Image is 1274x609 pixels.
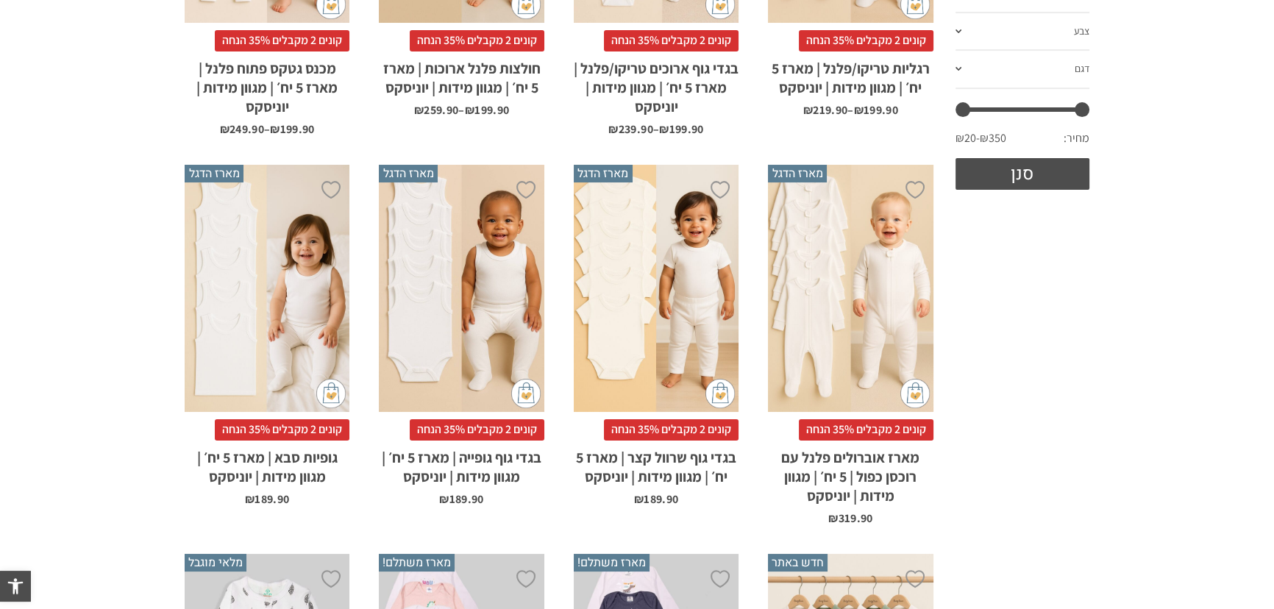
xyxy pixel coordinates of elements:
img: cat-mini-atc.png [316,379,346,408]
span: – [458,104,464,116]
span: ₪ [828,510,838,526]
span: – [264,124,270,135]
span: קונים 2 מקבלים 35% הנחה [215,419,349,440]
bdi: 239.90 [608,121,652,137]
h2: גופיות סבא | מארז 5 יח׳ | מגוון מידות | יוניסקס [185,441,349,486]
a: מארז הדגל בגדי גוף גופייה | מארז 5 יח׳ | מגוון מידות | יוניסקס קונים 2 מקבלים 35% הנחהבגדי גוף גו... [379,165,544,505]
a: מארז הדגל גופיות סבא | מארז 5 יח׳ | מגוון מידות | יוניסקס קונים 2 מקבלים 35% הנחהגופיות סבא | מאר... [185,165,349,505]
span: ₪ [803,102,813,118]
h2: רגליות טריקו/פלנל | מארז 5 יח׳ | מגוון מידות | יוניסקס [768,51,933,97]
span: ₪350 [980,130,1006,146]
span: קונים 2 מקבלים 35% הנחה [410,30,544,51]
bdi: 199.90 [465,102,509,118]
bdi: 189.90 [634,491,678,507]
span: מלאי מוגבל [185,554,246,571]
span: קונים 2 מקבלים 35% הנחה [604,30,739,51]
bdi: 189.90 [245,491,289,507]
bdi: 319.90 [828,510,872,526]
span: ₪ [659,121,669,137]
bdi: 199.90 [659,121,703,137]
span: ₪ [414,102,424,118]
bdi: 199.90 [854,102,898,118]
span: ₪ [245,491,255,507]
img: cat-mini-atc.png [900,379,930,408]
a: מארז הדגל מארז אוברולים פלנל עם רוכסן כפול | 5 יח׳ | מגוון מידות | יוניסקס קונים 2 מקבלים 35% הנח... [768,165,933,524]
span: קונים 2 מקבלים 35% הנחה [215,30,349,51]
span: מארז משתלם! [379,554,455,571]
div: מחיר: — [955,127,1090,157]
bdi: 249.90 [220,121,264,137]
img: cat-mini-atc.png [511,379,541,408]
h2: בגדי גוף גופייה | מארז 5 יח׳ | מגוון מידות | יוניסקס [379,441,544,486]
span: – [653,124,659,135]
span: ₪20 [955,130,980,146]
bdi: 189.90 [439,491,483,507]
h2: בגדי גוף שרוול קצר | מארז 5 יח׳ | מגוון מידות | יוניסקס [574,441,739,486]
bdi: 219.90 [803,102,847,118]
h2: בגדי גוף ארוכים טריקו/פלנל | מארז 5 יח׳ | מגוון מידות | יוניסקס [574,51,739,116]
img: cat-mini-atc.png [705,379,735,408]
span: ₪ [220,121,229,137]
span: עזרה [15,10,43,24]
span: – [847,104,853,116]
h2: מכנס גטקס פתוח פלנל | מארז 5 יח׳ | מגוון מידות | יוניסקס [185,51,349,116]
span: ₪ [854,102,864,118]
bdi: 259.90 [414,102,458,118]
span: קונים 2 מקבלים 35% הנחה [604,419,739,440]
span: מארז הדגל [574,165,633,182]
span: קונים 2 מקבלים 35% הנחה [799,419,933,440]
span: קונים 2 מקבלים 35% הנחה [410,419,544,440]
span: מארז הדגל [768,165,827,182]
span: חדש באתר [768,554,828,571]
bdi: 199.90 [270,121,314,137]
span: מארז הדגל [379,165,438,182]
span: ₪ [439,491,449,507]
a: מארז הדגל בגדי גוף שרוול קצר | מארז 5 יח׳ | מגוון מידות | יוניסקס קונים 2 מקבלים 35% הנחהבגדי גוף... [574,165,739,505]
h2: חולצות פלנל ארוכות | מארז 5 יח׳ | מגוון מידות | יוניסקס [379,51,544,97]
span: ₪ [270,121,280,137]
span: ₪ [465,102,474,118]
span: מארז הדגל [185,165,243,182]
span: מארז משתלם! [574,554,650,571]
a: דגם [955,51,1090,89]
span: ₪ [634,491,644,507]
span: ₪ [608,121,618,137]
button: סנן [955,158,1090,190]
a: צבע [955,13,1090,51]
h2: מארז אוברולים פלנל עם רוכסן כפול | 5 יח׳ | מגוון מידות | יוניסקס [768,441,933,505]
span: קונים 2 מקבלים 35% הנחה [799,30,933,51]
